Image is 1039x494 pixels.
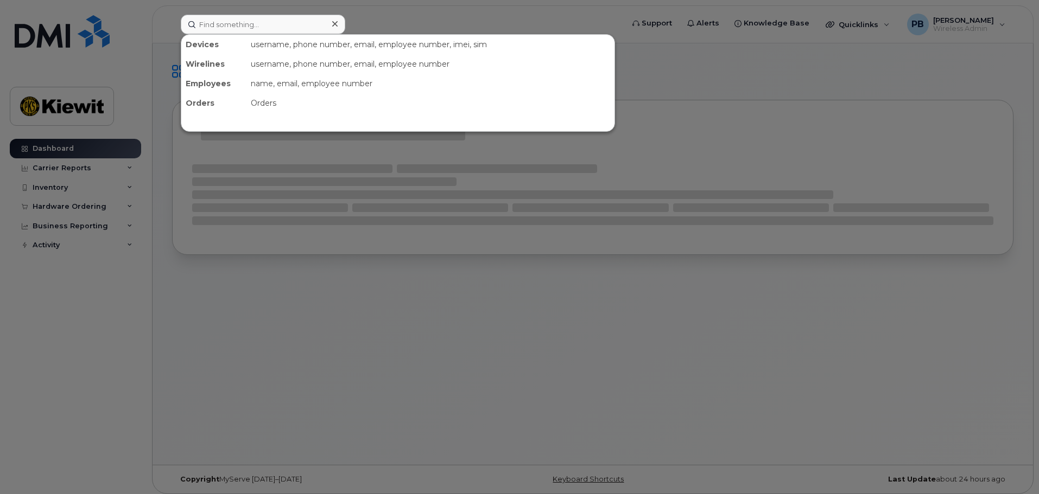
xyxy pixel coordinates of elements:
div: Orders [181,93,246,113]
div: Devices [181,35,246,54]
div: Orders [246,93,614,113]
div: username, phone number, email, employee number [246,54,614,74]
div: Wirelines [181,54,246,74]
div: name, email, employee number [246,74,614,93]
div: Employees [181,74,246,93]
div: username, phone number, email, employee number, imei, sim [246,35,614,54]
